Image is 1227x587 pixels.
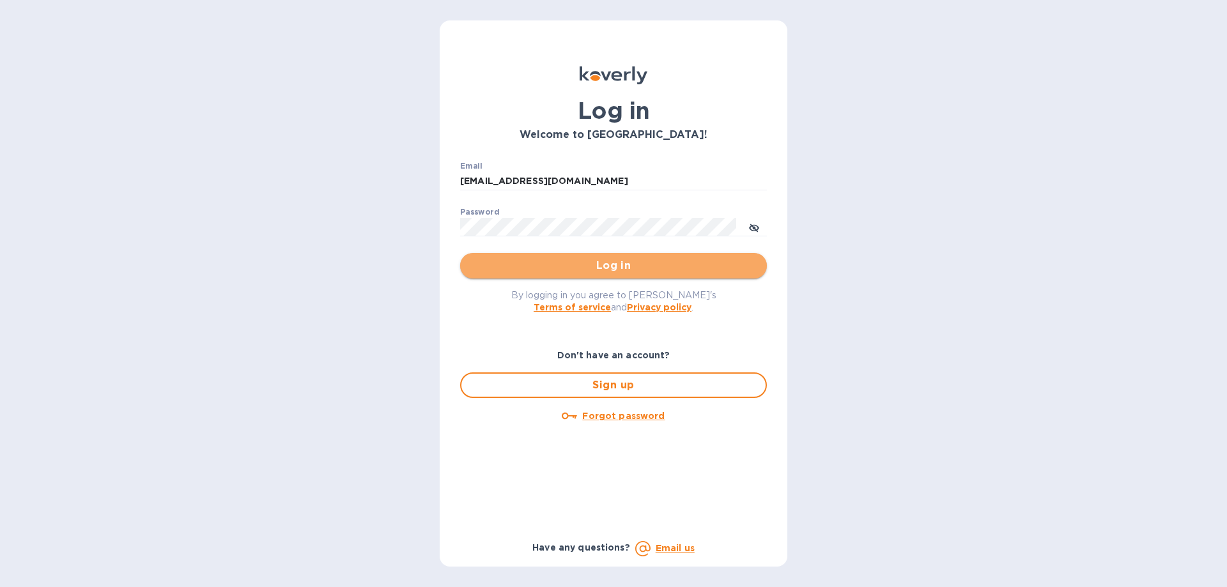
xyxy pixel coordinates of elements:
[580,66,647,84] img: Koverly
[460,372,767,398] button: Sign up
[460,172,767,191] input: Enter email address
[470,258,757,273] span: Log in
[532,542,630,553] b: Have any questions?
[534,302,611,312] a: Terms of service
[627,302,691,312] a: Privacy policy
[741,214,767,240] button: toggle password visibility
[460,162,482,170] label: Email
[511,290,716,312] span: By logging in you agree to [PERSON_NAME]'s and .
[656,543,695,553] a: Email us
[557,350,670,360] b: Don't have an account?
[460,208,499,216] label: Password
[460,253,767,278] button: Log in
[460,129,767,141] h3: Welcome to [GEOGRAPHIC_DATA]!
[472,377,755,393] span: Sign up
[460,97,767,124] h1: Log in
[582,411,665,421] u: Forgot password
